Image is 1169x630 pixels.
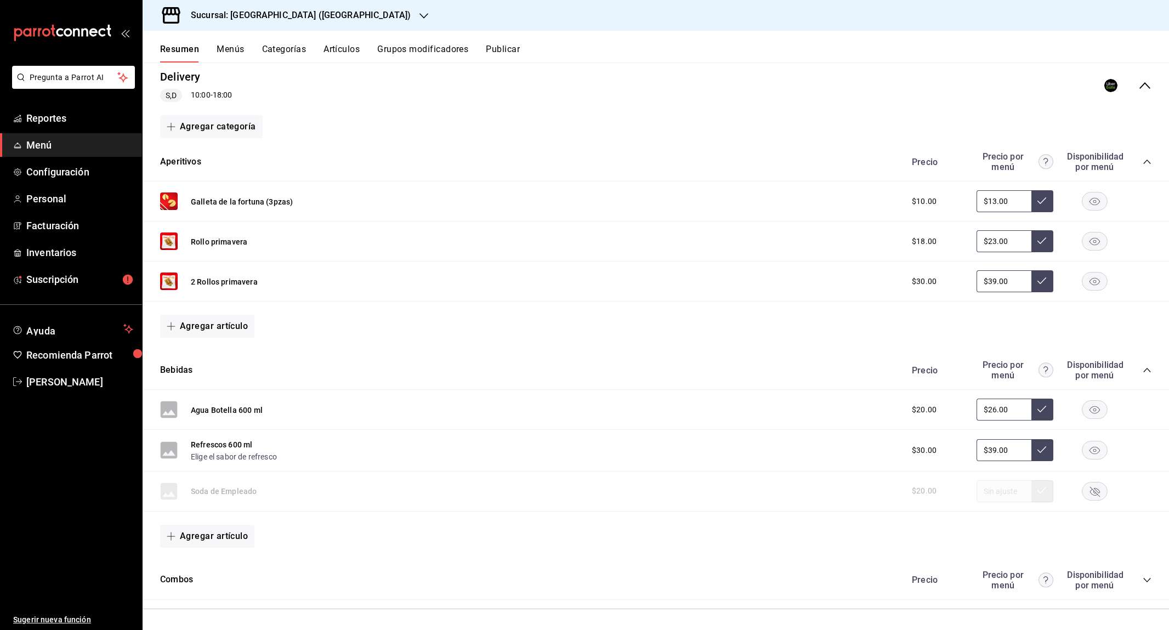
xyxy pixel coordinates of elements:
[191,439,252,450] button: Refrescos 600 ml
[160,89,232,102] div: 10:00 - 18:00
[191,451,277,462] button: Elige el sabor de refresco
[26,348,133,362] span: Recomienda Parrot
[26,322,119,336] span: Ayuda
[26,191,133,206] span: Personal
[26,272,133,287] span: Suscripción
[160,44,1169,63] div: navigation tabs
[26,138,133,152] span: Menú
[160,525,254,548] button: Agregar artículo
[977,399,1031,421] input: Sin ajuste
[1067,360,1122,381] div: Disponibilidad por menú
[160,574,193,586] button: Combos
[160,115,263,138] button: Agregar categoría
[160,192,178,210] img: Preview
[977,270,1031,292] input: Sin ajuste
[912,276,937,287] span: $30.00
[262,44,307,63] button: Categorías
[486,44,520,63] button: Publicar
[217,44,244,63] button: Menús
[160,69,201,85] button: Delivery
[1143,576,1151,584] button: collapse-category-row
[977,570,1053,591] div: Precio por menú
[26,245,133,260] span: Inventarios
[161,90,181,101] span: S,D
[160,232,178,250] img: Preview
[901,575,971,585] div: Precio
[1143,157,1151,166] button: collapse-category-row
[160,273,178,290] img: Preview
[191,276,258,287] button: 2 Rollos primavera
[912,445,937,456] span: $30.00
[977,190,1031,212] input: Sin ajuste
[121,29,129,37] button: open_drawer_menu
[30,72,118,83] span: Pregunta a Parrot AI
[912,236,937,247] span: $18.00
[26,111,133,126] span: Reportes
[324,44,360,63] button: Artículos
[1067,570,1122,591] div: Disponibilidad por menú
[191,405,263,416] button: Agua Botella 600 ml
[26,374,133,389] span: [PERSON_NAME]
[191,236,247,247] button: Rollo primavera
[977,439,1031,461] input: Sin ajuste
[160,156,201,168] button: Aperitivos
[912,196,937,207] span: $10.00
[1143,366,1151,374] button: collapse-category-row
[8,80,135,91] a: Pregunta a Parrot AI
[901,365,971,376] div: Precio
[160,364,192,377] button: Bebidas
[160,44,199,63] button: Resumen
[901,157,971,167] div: Precio
[912,404,937,416] span: $20.00
[26,218,133,233] span: Facturación
[977,360,1053,381] div: Precio por menú
[26,164,133,179] span: Configuración
[377,44,468,63] button: Grupos modificadores
[977,151,1053,172] div: Precio por menú
[182,9,411,22] h3: Sucursal: [GEOGRAPHIC_DATA] ([GEOGRAPHIC_DATA])
[191,196,293,207] button: Galleta de la fortuna (3pzas)
[143,60,1169,111] div: collapse-menu-row
[12,66,135,89] button: Pregunta a Parrot AI
[160,315,254,338] button: Agregar artículo
[1067,151,1122,172] div: Disponibilidad por menú
[977,230,1031,252] input: Sin ajuste
[13,614,133,626] span: Sugerir nueva función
